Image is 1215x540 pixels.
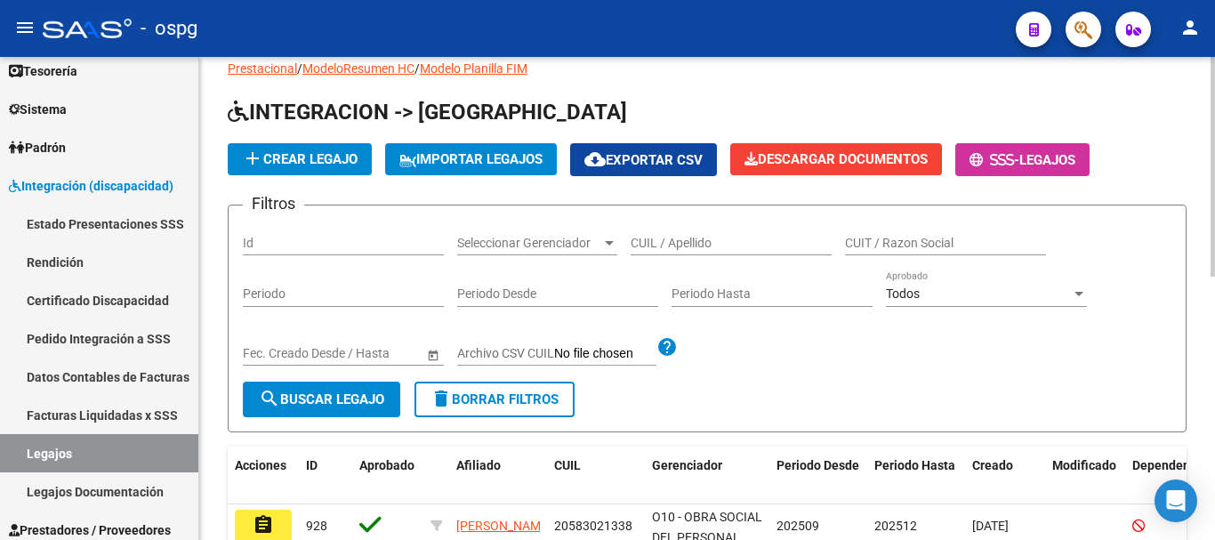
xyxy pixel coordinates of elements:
div: Open Intercom Messenger [1155,480,1197,522]
span: Aprobado [359,458,414,472]
span: [DATE] [972,519,1009,533]
span: Descargar Documentos [744,151,928,167]
datatable-header-cell: Periodo Desde [769,447,867,505]
datatable-header-cell: Aprobado [352,447,423,505]
a: ModeloResumen HC [302,61,414,76]
span: 202509 [776,519,819,533]
span: CUIL [554,458,581,472]
button: Open calendar [423,345,442,364]
mat-icon: person [1179,17,1201,38]
datatable-header-cell: ID [299,447,352,505]
span: Periodo Hasta [874,458,955,472]
span: Sistema [9,100,67,119]
button: -Legajos [955,143,1090,176]
span: Prestadores / Proveedores [9,520,171,540]
datatable-header-cell: Acciones [228,447,299,505]
datatable-header-cell: Gerenciador [645,447,769,505]
span: Padrón [9,138,66,157]
datatable-header-cell: Creado [965,447,1045,505]
datatable-header-cell: Periodo Hasta [867,447,965,505]
datatable-header-cell: Modificado [1045,447,1125,505]
span: Afiliado [456,458,501,472]
span: Crear Legajo [242,151,358,167]
button: Buscar Legajo [243,382,400,417]
span: - [970,152,1019,168]
span: Buscar Legajo [259,391,384,407]
a: Modelo Planilla FIM [420,61,527,76]
mat-icon: add [242,148,263,169]
span: Seleccionar Gerenciador [457,236,601,251]
button: IMPORTAR LEGAJOS [385,143,557,175]
span: INTEGRACION -> [GEOGRAPHIC_DATA] [228,100,627,125]
span: Acciones [235,458,286,472]
span: 202512 [874,519,917,533]
span: Archivo CSV CUIL [457,346,554,360]
datatable-header-cell: CUIL [547,447,645,505]
button: Descargar Documentos [730,143,942,175]
h3: Filtros [243,191,304,216]
span: ID [306,458,318,472]
input: Fecha inicio [243,346,308,361]
span: Integración (discapacidad) [9,176,173,196]
span: Creado [972,458,1013,472]
button: Crear Legajo [228,143,372,175]
span: Periodo Desde [776,458,859,472]
span: Todos [886,286,920,301]
span: - ospg [141,9,197,48]
span: Exportar CSV [584,152,703,168]
input: Fecha fin [323,346,410,361]
span: Dependencia [1132,458,1207,472]
span: Modificado [1052,458,1116,472]
button: Exportar CSV [570,143,717,176]
span: 928 [306,519,327,533]
span: [PERSON_NAME] [456,519,551,533]
mat-icon: delete [430,388,452,409]
span: Borrar Filtros [430,391,559,407]
span: IMPORTAR LEGAJOS [399,151,543,167]
datatable-header-cell: Afiliado [449,447,547,505]
span: Tesorería [9,61,77,81]
span: Legajos [1019,152,1075,168]
span: Gerenciador [652,458,722,472]
input: Archivo CSV CUIL [554,346,656,362]
mat-icon: assignment [253,514,274,536]
mat-icon: search [259,388,280,409]
mat-icon: help [656,336,678,358]
span: 20583021338 [554,519,632,533]
mat-icon: menu [14,17,36,38]
mat-icon: cloud_download [584,149,606,170]
button: Borrar Filtros [414,382,575,417]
